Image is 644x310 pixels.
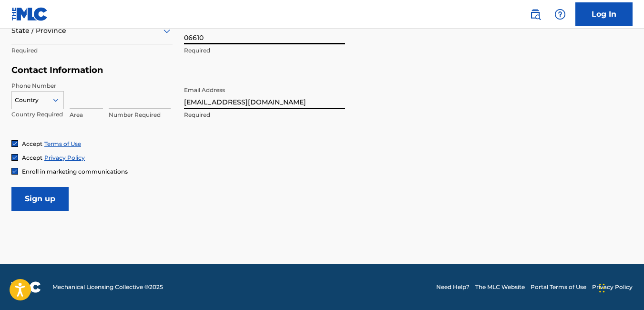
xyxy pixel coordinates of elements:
a: Privacy Policy [44,154,85,161]
span: Mechanical Licensing Collective © 2025 [52,283,163,291]
img: logo [11,281,41,293]
div: Drag [599,274,605,302]
a: Need Help? [436,283,470,291]
p: Number Required [109,111,171,119]
img: help [554,9,566,20]
img: checkbox [12,155,18,160]
p: Required [184,111,345,119]
a: Public Search [526,5,545,24]
img: MLC Logo [11,7,48,21]
p: Area [70,111,103,119]
p: Required [184,46,345,55]
a: Terms of Use [44,140,81,147]
span: Enroll in marketing communications [22,168,128,175]
iframe: Chat Widget [596,264,644,310]
span: Accept [22,140,42,147]
img: checkbox [12,141,18,146]
a: Log In [575,2,633,26]
a: Privacy Policy [592,283,633,291]
div: Help [551,5,570,24]
p: Country Required [11,110,64,119]
a: The MLC Website [475,283,525,291]
input: Sign up [11,187,69,211]
p: Required [11,46,173,55]
h5: Contact Information [11,65,345,76]
img: checkbox [12,168,18,174]
img: search [530,9,541,20]
span: Accept [22,154,42,161]
a: Portal Terms of Use [531,283,586,291]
